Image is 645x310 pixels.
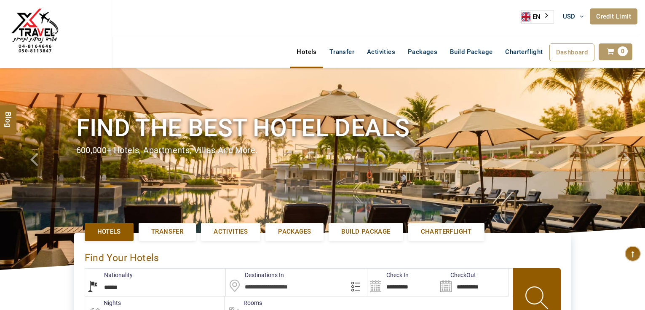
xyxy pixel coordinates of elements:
a: Hotels [85,223,134,240]
span: USD [563,13,575,20]
div: Language [521,10,554,24]
span: Blog [3,111,14,119]
span: Charterflight [421,227,472,236]
aside: Language selected: English [521,10,554,24]
a: Build Package [444,43,499,60]
input: Search [367,269,438,296]
span: Build Package [341,227,390,236]
a: 0 [599,43,632,60]
a: Packages [265,223,324,240]
label: Rooms [225,299,262,307]
a: EN [522,11,554,23]
a: Packages [401,43,444,60]
span: Dashboard [556,49,588,56]
a: Charterflight [408,223,484,240]
span: Charterflight [505,48,543,56]
a: Hotels [290,43,323,60]
span: Hotels [97,227,121,236]
input: Search [438,269,508,296]
label: Destinations In [226,271,284,279]
label: Nationality [85,271,133,279]
h1: Find the best hotel deals [76,112,569,144]
label: nights [85,299,121,307]
label: CheckOut [438,271,476,279]
a: Build Package [329,223,403,240]
a: Transfer [139,223,196,240]
span: Packages [278,227,311,236]
div: 600,000+ hotels, apartments, villas and more. [76,144,569,156]
label: Check In [367,271,409,279]
span: Activities [214,227,248,236]
a: Credit Limit [590,8,637,24]
div: Find Your Hotels [85,243,561,268]
a: Charterflight [499,43,549,60]
a: Activities [201,223,260,240]
a: Transfer [323,43,361,60]
span: Transfer [151,227,183,236]
img: The Royal Line Holidays [6,4,63,61]
span: 0 [618,46,628,56]
a: Activities [361,43,401,60]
